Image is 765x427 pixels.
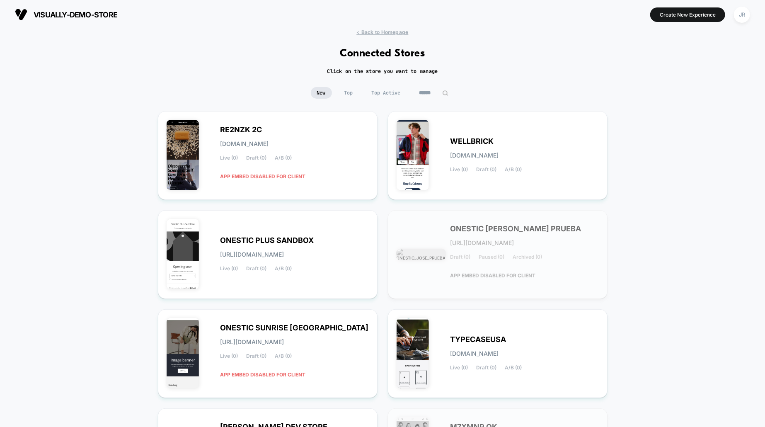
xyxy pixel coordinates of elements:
span: A/B (0) [275,266,292,272]
span: Paused (0) [479,254,505,260]
span: < Back to Homepage [356,29,408,35]
span: [DOMAIN_NAME] [450,351,499,357]
button: visually-demo-store [12,8,120,21]
h1: Connected Stores [340,48,425,60]
span: ONESTIC PLUS SANDBOX [220,238,314,243]
span: Live (0) [450,365,468,371]
span: APP EMBED DISABLED FOR CLIENT [220,367,306,382]
span: A/B (0) [505,167,522,172]
span: Draft (0) [247,353,267,359]
span: Draft (0) [247,266,267,272]
img: edit [442,90,448,96]
span: [URL][DOMAIN_NAME] [220,252,284,257]
span: [DOMAIN_NAME] [220,141,269,147]
span: APP EMBED DISABLED FOR CLIENT [450,268,536,283]
span: Top Active [366,87,407,99]
span: Draft (0) [477,365,497,371]
img: ONESTIC_JOSE_PRUEBA [397,249,446,260]
img: RE2NZK_2C [167,120,199,190]
span: visually-demo-store [34,10,117,19]
span: WELLBRICK [450,138,494,144]
img: Visually logo [15,8,27,21]
span: Live (0) [220,266,238,272]
span: TYPECASEUSA [450,337,506,342]
div: JR [734,7,750,23]
span: A/B (0) [275,353,292,359]
span: Top [338,87,359,99]
span: A/B (0) [505,365,522,371]
span: ONESTIC [PERSON_NAME] PRUEBA [450,226,581,232]
span: A/B (0) [275,155,292,161]
button: JR [731,6,753,23]
span: Draft (0) [247,155,267,161]
span: [DOMAIN_NAME] [450,153,499,158]
button: Create New Experience [650,7,725,22]
span: Live (0) [220,155,238,161]
span: ONESTIC SUNRISE [GEOGRAPHIC_DATA] [220,325,369,331]
span: [URL][DOMAIN_NAME] [450,240,514,246]
span: Live (0) [450,167,468,172]
span: Draft (0) [450,254,471,260]
span: [URL][DOMAIN_NAME] [220,339,284,345]
h2: Click on the store you want to manage [327,68,438,75]
span: RE2NZK 2C [220,127,262,133]
span: Live (0) [220,353,238,359]
span: APP EMBED DISABLED FOR CLIENT [220,169,306,184]
img: WELLBRICK [397,120,429,190]
span: New [311,87,332,99]
img: ONESTIC_PLUS_SANDBOX [167,219,199,289]
img: TYPECASEUSA [397,318,429,388]
img: ONESTIC_SUNRISE_USA [167,318,199,388]
span: Draft (0) [477,167,497,172]
span: Archived (0) [513,254,542,260]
